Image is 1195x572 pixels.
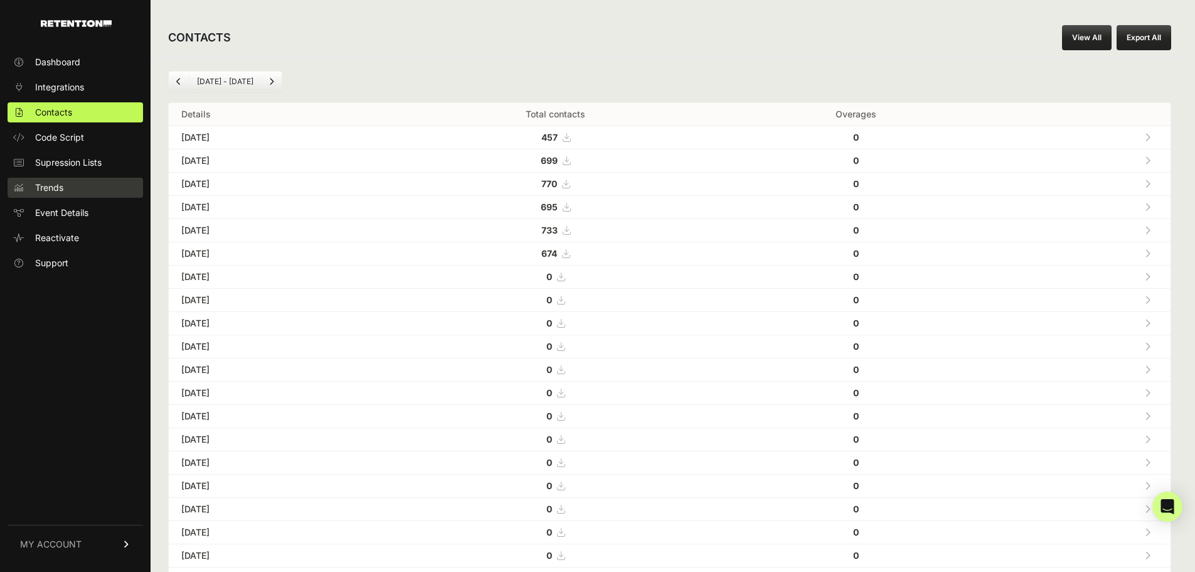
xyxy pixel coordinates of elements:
td: [DATE] [169,196,386,219]
td: [DATE] [169,335,386,359]
li: [DATE] - [DATE] [189,77,261,87]
strong: 699 [541,155,558,166]
td: [DATE] [169,405,386,428]
td: [DATE] [169,266,386,289]
span: Supression Lists [35,156,102,169]
strong: 0 [853,550,859,561]
div: Open Intercom Messenger [1152,492,1182,522]
td: [DATE] [169,242,386,266]
a: Code Script [8,127,143,148]
span: Support [35,257,68,269]
strong: 0 [853,271,859,282]
img: Retention.com [41,20,112,27]
a: 695 [541,202,570,212]
strong: 0 [853,387,859,398]
th: Overages [725,103,987,126]
strong: 0 [853,294,859,305]
a: Supression Lists [8,153,143,173]
strong: 0 [853,411,859,421]
strong: 733 [541,225,558,235]
td: [DATE] [169,451,386,475]
strong: 0 [546,550,552,561]
span: Integrations [35,81,84,94]
td: [DATE] [169,126,386,149]
a: 733 [541,225,570,235]
strong: 0 [546,434,552,445]
td: [DATE] [169,521,386,544]
span: MY ACCOUNT [20,538,82,551]
button: Export All [1117,25,1171,50]
td: [DATE] [169,382,386,405]
strong: 695 [541,202,558,212]
span: Dashboard [35,56,80,68]
a: Dashboard [8,52,143,72]
strong: 0 [853,155,859,166]
td: [DATE] [169,428,386,451]
td: [DATE] [169,289,386,312]
strong: 0 [853,527,859,537]
strong: 0 [546,480,552,491]
a: Trends [8,178,143,198]
strong: 0 [546,457,552,468]
a: Support [8,253,143,273]
strong: 0 [853,225,859,235]
td: [DATE] [169,475,386,498]
strong: 0 [853,364,859,375]
a: 674 [541,248,570,259]
strong: 0 [853,457,859,468]
a: 770 [541,178,570,189]
span: Reactivate [35,232,79,244]
a: Integrations [8,77,143,97]
strong: 0 [546,387,552,398]
a: MY ACCOUNT [8,525,143,563]
strong: 0 [546,527,552,537]
h2: CONTACTS [168,29,231,46]
td: [DATE] [169,312,386,335]
a: Reactivate [8,228,143,248]
strong: 0 [546,411,552,421]
strong: 674 [541,248,557,259]
strong: 0 [853,504,859,514]
strong: 0 [546,318,552,328]
strong: 0 [546,271,552,282]
strong: 0 [853,434,859,445]
strong: 0 [546,364,552,375]
strong: 0 [853,202,859,212]
strong: 0 [853,132,859,143]
strong: 0 [546,504,552,514]
strong: 0 [853,341,859,352]
strong: 0 [853,248,859,259]
span: Event Details [35,207,88,219]
strong: 457 [541,132,558,143]
strong: 0 [853,318,859,328]
span: Contacts [35,106,72,119]
strong: 0 [853,178,859,189]
a: View All [1062,25,1112,50]
a: Event Details [8,203,143,223]
td: [DATE] [169,149,386,173]
th: Total contacts [386,103,725,126]
td: [DATE] [169,359,386,382]
strong: 0 [546,341,552,352]
th: Details [169,103,386,126]
a: Contacts [8,102,143,122]
strong: 0 [853,480,859,491]
strong: 770 [541,178,557,189]
td: [DATE] [169,544,386,568]
span: Code Script [35,131,84,144]
td: [DATE] [169,219,386,242]
a: Next [262,72,282,92]
td: [DATE] [169,498,386,521]
a: 699 [541,155,570,166]
span: Trends [35,181,63,194]
a: 457 [541,132,570,143]
td: [DATE] [169,173,386,196]
a: Previous [169,72,189,92]
strong: 0 [546,294,552,305]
